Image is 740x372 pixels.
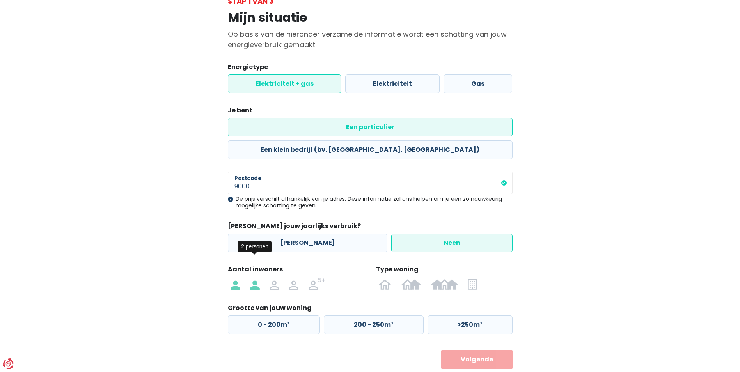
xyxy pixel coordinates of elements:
div: De prijs verschilt afhankelijk van je adres. Deze informatie zal ons helpen om je een zo nauwkeur... [228,196,513,209]
p: Op basis van de hieronder verzamelde informatie wordt een schatting van jouw energieverbruik gema... [228,29,513,50]
label: [PERSON_NAME] [228,234,387,252]
img: Appartement [468,278,477,290]
label: Elektriciteit + gas [228,74,341,93]
legend: [PERSON_NAME] jouw jaarlijks verbruik? [228,221,513,234]
img: 3 personen [270,278,279,290]
input: 1000 [228,172,513,194]
img: 4 personen [289,278,298,290]
img: 5+ personen [309,278,326,290]
label: Gas [444,74,512,93]
legend: Je bent [228,106,513,118]
img: 2 personen [250,278,259,290]
label: 0 - 200m² [228,315,320,334]
img: Gesloten bebouwing [431,278,458,290]
img: Halfopen bebouwing [401,278,421,290]
label: 200 - 250m² [324,315,424,334]
label: Elektriciteit [345,74,440,93]
label: Een klein bedrijf (bv. [GEOGRAPHIC_DATA], [GEOGRAPHIC_DATA]) [228,140,513,159]
h1: Mijn situatie [228,10,513,25]
div: 2 personen [238,241,272,252]
label: >250m² [428,315,513,334]
label: Een particulier [228,118,513,136]
legend: Type woning [376,265,513,277]
legend: Energietype [228,62,513,74]
legend: Aantal inwoners [228,265,364,277]
img: 1 persoon [231,278,240,290]
legend: Grootte van jouw woning [228,303,513,315]
img: Open bebouwing [379,278,391,290]
button: Volgende [441,350,513,369]
label: Neen [391,234,513,252]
